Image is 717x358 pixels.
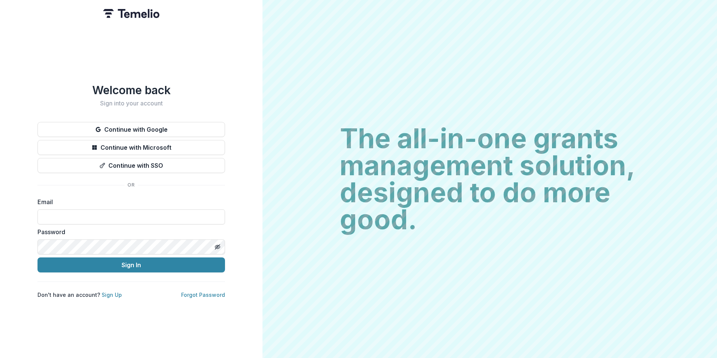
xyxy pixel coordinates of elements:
button: Sign In [37,257,225,272]
a: Forgot Password [181,292,225,298]
button: Toggle password visibility [211,241,223,253]
label: Email [37,197,220,206]
h1: Welcome back [37,83,225,97]
label: Password [37,227,220,236]
img: Temelio [103,9,159,18]
button: Continue with Google [37,122,225,137]
a: Sign Up [102,292,122,298]
button: Continue with Microsoft [37,140,225,155]
p: Don't have an account? [37,291,122,299]
h2: Sign into your account [37,100,225,107]
button: Continue with SSO [37,158,225,173]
